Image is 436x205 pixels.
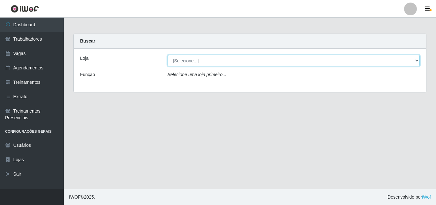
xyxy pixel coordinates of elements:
[387,194,431,201] span: Desenvolvido por
[80,55,88,62] label: Loja
[69,194,81,200] span: IWOF
[69,194,95,201] span: © 2025 .
[80,71,95,78] label: Função
[422,194,431,200] a: iWof
[11,5,39,13] img: CoreUI Logo
[168,72,226,77] i: Selecione uma loja primeiro...
[80,38,95,43] strong: Buscar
